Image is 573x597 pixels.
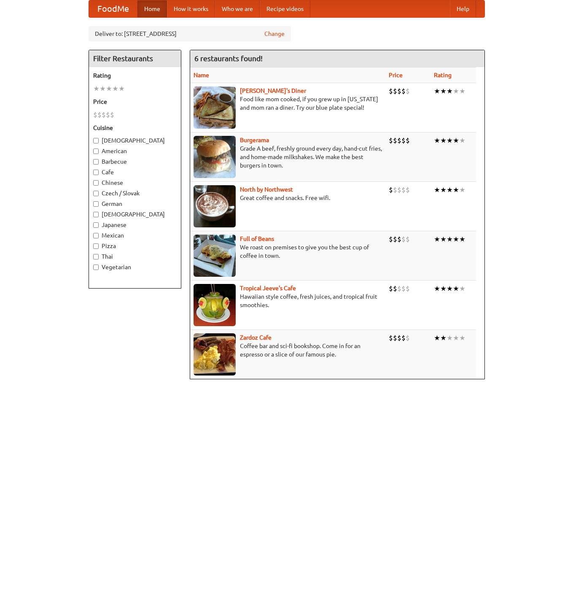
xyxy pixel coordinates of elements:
[434,235,440,244] li: ★
[389,235,393,244] li: $
[434,185,440,194] li: ★
[447,333,453,343] li: ★
[389,284,393,293] li: $
[240,186,293,193] a: North by Northwest
[93,252,177,261] label: Thai
[401,333,406,343] li: $
[194,243,382,260] p: We roast on premises to give you the best cup of coffee in town.
[93,201,99,207] input: German
[450,0,476,17] a: Help
[459,235,465,244] li: ★
[240,87,306,94] a: [PERSON_NAME]'s Diner
[240,137,269,143] b: Burgerama
[93,124,177,132] h5: Cuisine
[215,0,260,17] a: Who we are
[93,84,100,93] li: ★
[93,254,99,259] input: Thai
[93,242,177,250] label: Pizza
[194,284,236,326] img: jeeves.jpg
[393,86,397,96] li: $
[397,185,401,194] li: $
[194,342,382,359] p: Coffee bar and sci-fi bookshop. Come in for an espresso or a slice of our famous pie.
[406,333,410,343] li: $
[397,284,401,293] li: $
[93,157,177,166] label: Barbecue
[93,200,177,208] label: German
[167,0,215,17] a: How it works
[406,235,410,244] li: $
[93,221,177,229] label: Japanese
[93,212,99,217] input: [DEMOGRAPHIC_DATA]
[440,235,447,244] li: ★
[401,185,406,194] li: $
[89,26,291,41] div: Deliver to: [STREET_ADDRESS]
[194,235,236,277] img: beans.jpg
[106,84,112,93] li: ★
[93,159,99,165] input: Barbecue
[393,284,397,293] li: $
[93,210,177,219] label: [DEMOGRAPHIC_DATA]
[93,222,99,228] input: Japanese
[459,185,465,194] li: ★
[93,191,99,196] input: Czech / Slovak
[401,136,406,145] li: $
[434,136,440,145] li: ★
[93,180,99,186] input: Chinese
[194,86,236,129] img: sallys.jpg
[434,284,440,293] li: ★
[194,333,236,375] img: zardoz.jpg
[389,72,403,78] a: Price
[194,136,236,178] img: burgerama.jpg
[102,110,106,119] li: $
[93,97,177,106] h5: Price
[194,194,382,202] p: Great coffee and snacks. Free wifi.
[93,189,177,197] label: Czech / Slovak
[93,136,177,145] label: [DEMOGRAPHIC_DATA]
[401,235,406,244] li: $
[93,265,99,270] input: Vegetarian
[393,235,397,244] li: $
[406,185,410,194] li: $
[194,292,382,309] p: Hawaiian style coffee, fresh juices, and tropical fruit smoothies.
[240,235,274,242] a: Full of Beans
[453,86,459,96] li: ★
[194,54,263,62] ng-pluralize: 6 restaurants found!
[93,138,99,143] input: [DEMOGRAPHIC_DATA]
[453,235,459,244] li: ★
[393,185,397,194] li: $
[93,147,177,155] label: American
[240,285,296,292] b: Tropical Jeeve's Cafe
[447,136,453,145] li: ★
[112,84,118,93] li: ★
[93,263,177,271] label: Vegetarian
[406,284,410,293] li: $
[194,144,382,170] p: Grade A beef, freshly ground every day, hand-cut fries, and home-made milkshakes. We make the bes...
[406,86,410,96] li: $
[389,185,393,194] li: $
[93,149,99,154] input: American
[393,136,397,145] li: $
[93,110,97,119] li: $
[459,284,465,293] li: ★
[440,333,447,343] li: ★
[397,86,401,96] li: $
[194,72,209,78] a: Name
[194,185,236,227] img: north.jpg
[118,84,125,93] li: ★
[406,136,410,145] li: $
[434,72,452,78] a: Rating
[397,136,401,145] li: $
[447,185,453,194] li: ★
[401,86,406,96] li: $
[106,110,110,119] li: $
[447,235,453,244] li: ★
[264,30,285,38] a: Change
[459,86,465,96] li: ★
[93,168,177,176] label: Cafe
[389,136,393,145] li: $
[93,178,177,187] label: Chinese
[440,185,447,194] li: ★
